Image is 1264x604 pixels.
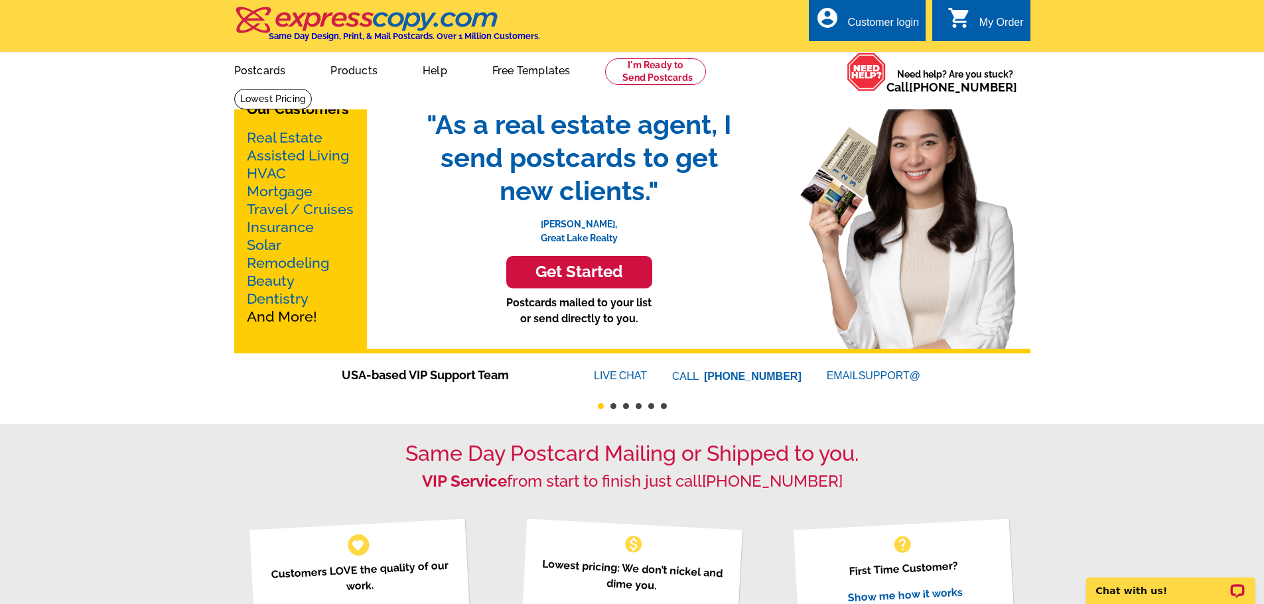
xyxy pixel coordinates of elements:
button: 1 of 6 [598,403,604,409]
span: monetization_on [623,534,644,555]
a: [PHONE_NUMBER] [909,80,1017,94]
a: [PHONE_NUMBER] [704,371,802,382]
span: help [892,534,913,555]
a: Products [309,54,399,85]
span: favorite [351,538,365,552]
a: Travel / Cruises [247,201,354,217]
img: help [847,52,886,91]
a: Free Templates [471,54,592,85]
a: Beauty [247,272,295,289]
a: Help [401,54,468,85]
p: Lowest pricing: We don’t nickel and dime you. [538,556,726,597]
a: Show me how it works [847,585,963,604]
a: [PHONE_NUMBER] [702,471,843,491]
button: 5 of 6 [648,403,654,409]
iframe: LiveChat chat widget [1078,562,1264,604]
i: shopping_cart [948,6,971,30]
a: Real Estate [247,129,322,146]
button: 2 of 6 [610,403,616,409]
font: CALL [672,369,701,385]
a: account_circle Customer login [815,15,919,31]
span: USA-based VIP Support Team [342,366,554,384]
strong: VIP Service [422,471,507,491]
a: Assisted Living [247,147,349,164]
font: SUPPORT@ [859,368,922,384]
font: LIVE [594,368,619,384]
a: Postcards [213,54,307,85]
button: 6 of 6 [661,403,667,409]
h1: Same Day Postcard Mailing or Shipped to you. [234,441,1030,466]
button: 3 of 6 [623,403,629,409]
span: "As a real estate agent, I send postcards to get new clients." [413,108,745,208]
a: Dentistry [247,290,309,307]
div: My Order [979,17,1024,35]
div: Customer login [847,17,919,35]
span: Need help? Are you stuck? [886,68,1024,94]
a: shopping_cart My Order [948,15,1024,31]
a: Remodeling [247,255,329,271]
p: And More! [247,129,354,326]
button: 4 of 6 [636,403,642,409]
h2: from start to finish just call [234,472,1030,491]
h4: Same Day Design, Print, & Mail Postcards. Over 1 Million Customers. [269,31,540,41]
p: Postcards mailed to your list or send directly to you. [413,295,745,327]
a: Same Day Design, Print, & Mail Postcards. Over 1 Million Customers. [234,16,540,41]
p: [PERSON_NAME], Great Lake Realty [413,208,745,245]
a: Solar [247,237,281,253]
p: Customers LOVE the quality of our work. [266,557,454,599]
a: Insurance [247,219,314,235]
a: Mortgage [247,183,313,200]
a: HVAC [247,165,286,182]
a: EMAILSUPPORT@ [827,370,922,381]
a: LIVECHAT [594,370,647,381]
h3: Get Started [523,263,636,282]
a: Get Started [413,256,745,288]
span: Call [886,80,1017,94]
p: First Time Customer? [810,556,997,581]
i: account_circle [815,6,839,30]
